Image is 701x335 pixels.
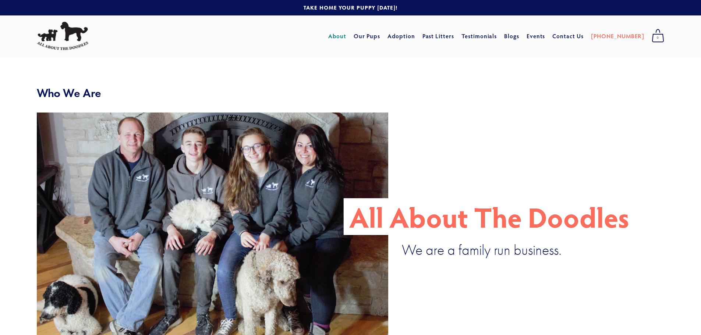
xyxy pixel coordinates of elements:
span: 0 [652,33,664,43]
p: We are a family run business. [402,241,650,259]
a: Adoption [387,29,415,43]
a: About [328,29,346,43]
a: 0 items in cart [648,27,668,45]
a: Blogs [504,29,519,43]
a: Past Litters [422,32,454,40]
a: Contact Us [552,29,584,43]
p: All About The Doodles [349,198,629,235]
h2: Who We Are [37,86,664,100]
a: Testimonials [461,29,497,43]
a: [PHONE_NUMBER] [591,29,644,43]
img: All About The Doodles [37,22,88,50]
a: Events [527,29,545,43]
a: Our Pups [354,29,380,43]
